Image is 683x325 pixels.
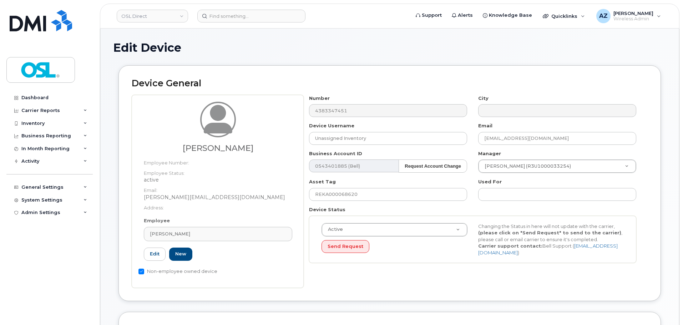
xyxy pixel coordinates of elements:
button: Request Account Change [399,159,467,173]
dt: Employee Status: [144,166,292,177]
h3: [PERSON_NAME] [144,144,292,153]
button: Send Request [322,240,369,253]
label: City [478,95,489,102]
label: Number [309,95,330,102]
strong: Carrier support contact: [478,243,542,249]
label: Device Status [309,206,345,213]
dt: Email: [144,183,292,194]
a: [EMAIL_ADDRESS][DOMAIN_NAME] [478,243,618,255]
label: Non-employee owned device [138,267,217,276]
h1: Edit Device [113,41,666,54]
dd: [PERSON_NAME][EMAIL_ADDRESS][DOMAIN_NAME] [144,194,292,201]
label: Device Username [309,122,354,129]
a: [PERSON_NAME] [144,227,292,241]
dt: Employee Number: [144,156,292,166]
a: Active [322,223,467,236]
label: Used For [478,178,502,185]
span: [PERSON_NAME] [150,230,190,237]
strong: (please click on "Send Request" to send to the carrier) [478,230,621,235]
label: Employee [144,217,170,224]
a: Edit [144,248,166,261]
input: Non-employee owned device [138,269,144,274]
dd: active [144,176,292,183]
a: [PERSON_NAME] (R3U1000033254) [479,160,636,173]
span: Active [324,226,343,233]
strong: Request Account Change [405,163,461,169]
label: Email [478,122,492,129]
span: [PERSON_NAME] (R3U1000033254) [480,163,571,169]
dt: Address: [144,201,292,211]
a: New [169,248,192,261]
label: Asset Tag [309,178,336,185]
h2: Device General [132,78,648,88]
div: Changing the Status in here will not update with the carrier, , please call or email carrier to e... [473,223,629,256]
label: Business Account ID [309,150,362,157]
label: Manager [478,150,501,157]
